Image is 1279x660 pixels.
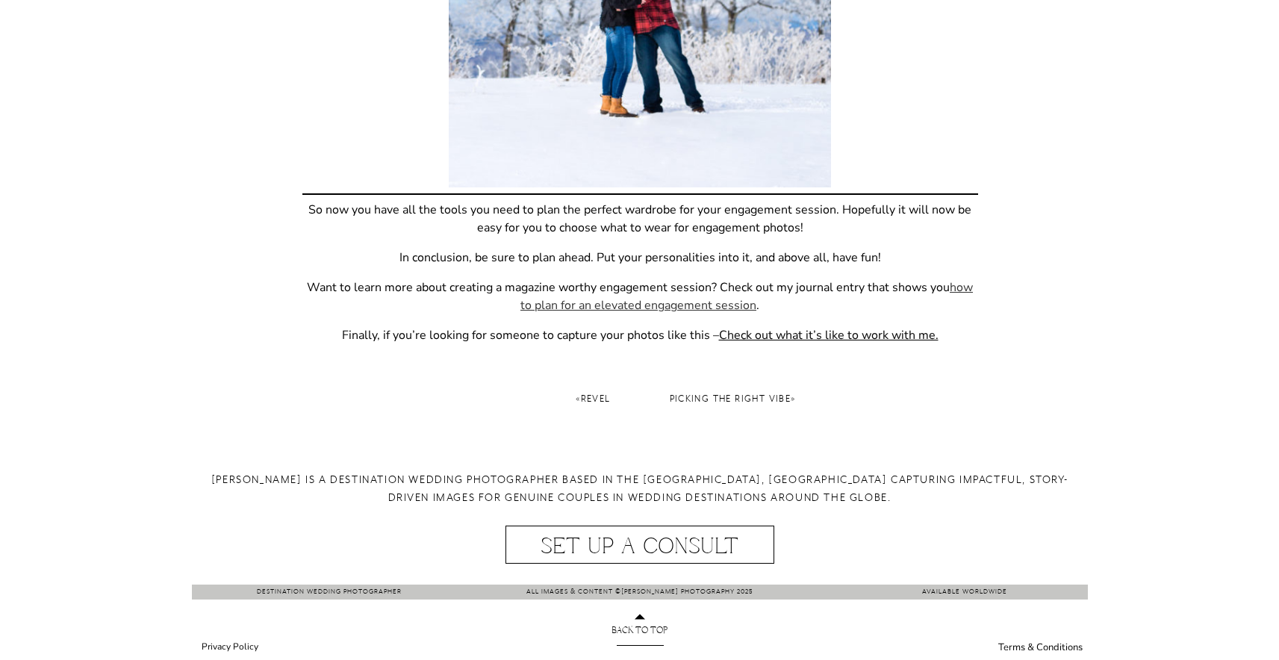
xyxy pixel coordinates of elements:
[260,391,611,424] nav: «
[670,393,791,405] a: Picking the Right Vibe
[552,626,728,641] a: back to top
[499,586,781,600] p: All Images & Content ©[PERSON_NAME] Photography 2025
[993,641,1088,656] a: Terms & Conditions
[719,327,939,343] a: Check out what it’s like to work with me.
[302,326,978,344] p: Finally, if you’re looking for someone to capture your photos like this –
[520,279,973,314] a: how to plan for an elevated engagement session
[196,586,464,600] h2: Destination Wedding Photographer
[302,249,978,267] p: In conclusion, be sure to plan ahead. Put your personalities into it, and above all, have fun!
[192,470,1088,526] h2: [PERSON_NAME] is a destination Wedding photographer based in the [GEOGRAPHIC_DATA], [GEOGRAPHIC_D...
[302,278,978,314] p: Want to learn more about creating a magazine worthy engagement session? Check out my journal entr...
[670,391,1021,424] nav: »
[581,393,611,405] a: Revel
[880,586,1051,600] p: Available worldwide
[302,201,978,237] p: So now you have all the tools you need to plan the perfect wardrobe for your engagement session. ...
[509,534,771,555] a: Set up A Consult
[192,641,269,656] a: Privacy Policy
